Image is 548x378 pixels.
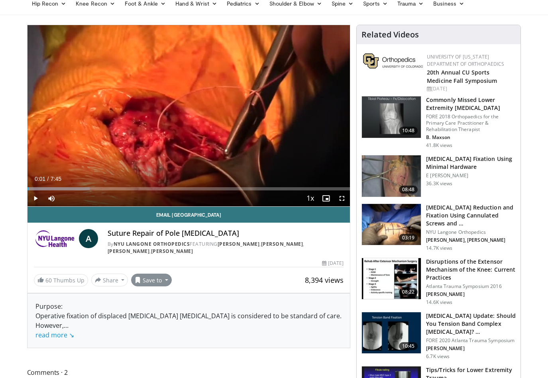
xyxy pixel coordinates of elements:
a: Email [GEOGRAPHIC_DATA] [27,207,350,223]
a: 08:22 Disruptions of the Extensor Mechanism of the Knee: Current Practices Atlanta Trauma Symposi... [361,258,516,306]
span: 03:19 [399,234,418,242]
a: [PERSON_NAME] [218,241,260,247]
a: NYU Langone Orthopedics [114,241,190,247]
img: b549dcdf-f7b3-45f6-bb25-7a2ff913f045.jpg.150x105_q85_crop-smart_upscale.jpg [362,204,421,245]
button: Fullscreen [334,190,350,206]
img: 355603a8-37da-49b6-856f-e00d7e9307d3.png.150x105_q85_autocrop_double_scale_upscale_version-0.2.png [363,53,423,69]
h3: [MEDICAL_DATA] Reduction and Fixation Using Cannulated Screws and … [426,204,516,227]
p: 6.7K views [426,353,450,360]
span: 08:22 [399,288,418,296]
h4: Suture Repair of Pole [MEDICAL_DATA] [108,229,344,238]
p: [PERSON_NAME], [PERSON_NAME] [426,237,516,243]
p: 14.7K views [426,245,452,251]
p: 41.8K views [426,142,452,149]
div: [DATE] [427,85,514,92]
span: 60 [45,276,52,284]
p: FORE 2020 Atlanta Trauma Symposium [426,337,516,344]
a: read more ↘ [35,331,74,339]
p: [PERSON_NAME] [426,291,516,298]
img: NYU Langone Orthopedics [34,229,76,248]
a: 03:19 [MEDICAL_DATA] Reduction and Fixation Using Cannulated Screws and … NYU Langone Orthopedics... [361,204,516,251]
div: Progress Bar [27,187,350,190]
p: 14.6K views [426,299,452,306]
h4: Related Videos [361,30,419,39]
span: 10:45 [399,342,418,350]
p: [PERSON_NAME] [426,345,516,352]
div: By FEATURING , , , [108,241,344,255]
p: FORE 2018 Orthopaedics for the Primary Care Practitioner & Rehabilitation Therapist [426,114,516,133]
button: Playback Rate [302,190,318,206]
p: B. Maxson [426,134,516,141]
img: c329ce19-05ea-4e12-b583-111b1ee27852.150x105_q85_crop-smart_upscale.jpg [362,258,421,300]
span: 0:01 [35,176,45,182]
img: 56a543cb-3322-4fb9-8026-ab06c0089a06.150x105_q85_crop-smart_upscale.jpg [362,312,421,354]
p: 36.3K views [426,180,452,187]
a: [PERSON_NAME] [151,248,193,255]
a: 08:48 [MEDICAL_DATA] Fixation Using Minimal Hardware E [PERSON_NAME] 36.3K views [361,155,516,197]
img: 4aa379b6-386c-4fb5-93ee-de5617843a87.150x105_q85_crop-smart_upscale.jpg [362,96,421,138]
span: Comments 2 [27,367,351,378]
div: Purpose: Operative fixation of displaced [MEDICAL_DATA] [MEDICAL_DATA] is considered to be standa... [35,302,342,340]
a: 20th Annual CU Sports Medicine Fall Symposium [427,69,497,84]
span: 8,394 views [305,275,344,285]
a: 60 Thumbs Up [34,274,88,286]
h3: Disruptions of the Extensor Mechanism of the Knee: Current Practices [426,258,516,282]
h3: Commonly Missed Lower Extremity [MEDICAL_DATA] [426,96,516,112]
a: A [79,229,98,248]
img: 274628_0000_1.png.150x105_q85_crop-smart_upscale.jpg [362,155,421,197]
a: University of [US_STATE] Department of Orthopaedics [427,53,504,67]
p: Atlanta Trauma Symposium 2016 [426,283,516,290]
p: E [PERSON_NAME] [426,172,516,179]
p: NYU Langone Orthopedics [426,229,516,235]
a: 10:48 Commonly Missed Lower Extremity [MEDICAL_DATA] FORE 2018 Orthopaedics for the Primary Care ... [361,96,516,149]
button: Play [27,190,43,206]
button: Share [91,274,128,286]
a: [PERSON_NAME] [261,241,303,247]
a: 10:45 [MEDICAL_DATA] Update: Should You Tension Band Complex [MEDICAL_DATA]? … FORE 2020 Atlanta ... [361,312,516,360]
a: [PERSON_NAME] [108,248,150,255]
button: Save to [131,274,172,286]
video-js: Video Player [27,25,350,207]
div: [DATE] [322,260,344,267]
button: Enable picture-in-picture mode [318,190,334,206]
h3: [MEDICAL_DATA] Update: Should You Tension Band Complex [MEDICAL_DATA]? … [426,312,516,336]
span: ... [35,321,74,339]
span: 7:45 [51,176,61,182]
button: Mute [43,190,59,206]
h3: [MEDICAL_DATA] Fixation Using Minimal Hardware [426,155,516,171]
span: 10:48 [399,127,418,135]
span: / [47,176,49,182]
span: 08:48 [399,186,418,194]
